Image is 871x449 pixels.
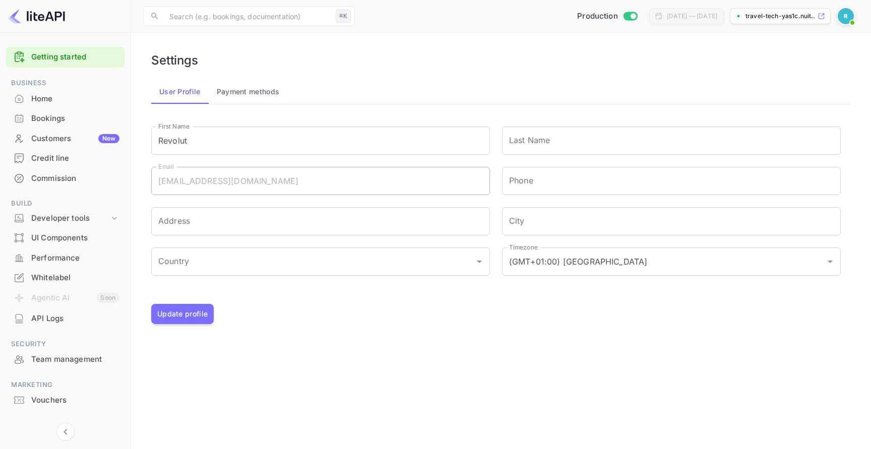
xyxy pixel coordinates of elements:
a: Commission [6,169,125,187]
input: Email [151,167,490,195]
button: Collapse navigation [56,423,75,441]
div: [DATE] — [DATE] [667,12,717,21]
a: Team management [6,350,125,368]
div: Home [6,89,125,109]
div: Performance [31,252,119,264]
div: API Logs [31,313,119,325]
input: City [502,207,841,235]
a: UI Components [6,228,125,247]
a: API Logs [6,309,125,328]
button: Open [472,254,486,269]
div: Commission [6,169,125,188]
div: Bookings [31,113,119,124]
div: Whitelabel [6,268,125,288]
div: Developer tools [31,213,109,224]
a: Credit line [6,149,125,167]
input: First Name [151,126,490,155]
input: Search (e.g. bookings, documentation) [163,6,332,26]
div: Customers [31,133,119,145]
div: Getting started [6,47,125,68]
img: Revolut [838,8,854,24]
span: Security [6,339,125,350]
div: Whitelabel [31,272,119,284]
a: Performance [6,248,125,267]
div: Switch to Sandbox mode [573,11,641,22]
div: UI Components [6,228,125,248]
div: ⌘K [336,10,351,23]
span: Build [6,198,125,209]
button: Payment methods [209,80,288,104]
div: Home [31,93,119,105]
span: Business [6,78,125,89]
div: CustomersNew [6,129,125,149]
h6: Settings [151,53,198,68]
div: Bookings [6,109,125,129]
span: Production [577,11,618,22]
label: Email [158,162,174,171]
div: UI Components [31,232,119,244]
button: Update profile [151,304,214,324]
div: API Logs [6,309,125,329]
a: Whitelabel [6,268,125,287]
div: Performance [6,248,125,268]
span: Marketing [6,379,125,391]
a: CustomersNew [6,129,125,148]
input: Address [151,207,490,235]
button: User Profile [151,80,209,104]
div: Credit line [6,149,125,168]
label: First Name [158,122,190,131]
div: Vouchers [6,391,125,410]
img: LiteAPI logo [8,8,65,24]
div: Credit line [31,153,119,164]
a: Vouchers [6,391,125,409]
p: travel-tech-yas1c.nuit... [745,12,816,21]
div: Team management [31,354,119,365]
a: Getting started [31,51,119,63]
a: Bookings [6,109,125,127]
div: New [98,134,119,143]
div: Team management [6,350,125,369]
div: account-settings tabs [151,80,851,104]
button: Open [823,254,837,269]
div: Commission [31,173,119,184]
a: Home [6,89,125,108]
input: Country [156,252,470,271]
input: Last Name [502,126,841,155]
label: Timezone [509,243,537,251]
div: Vouchers [31,395,119,406]
input: phone [502,167,841,195]
div: Developer tools [6,210,125,227]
